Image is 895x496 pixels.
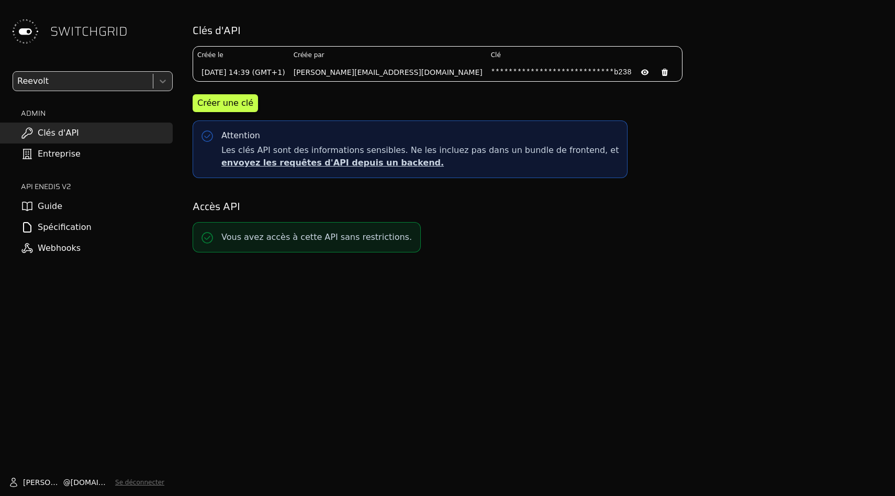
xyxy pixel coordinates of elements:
[193,47,289,63] th: Créée le
[63,477,71,488] span: @
[115,478,164,487] button: Se déconnecter
[221,144,619,169] span: Les clés API sont des informations sensibles. Ne les incluez pas dans un bundle de frontend, et
[197,97,253,109] div: Créer une clé
[193,63,289,81] td: [DATE] 14:39 (GMT+1)
[487,47,682,63] th: Clé
[50,23,128,40] span: SWITCHGRID
[289,63,487,81] td: [PERSON_NAME][EMAIL_ADDRESS][DOMAIN_NAME]
[23,477,63,488] span: [PERSON_NAME]
[221,231,412,244] p: Vous avez accès à cette API sans restrictions.
[221,129,260,142] div: Attention
[193,94,258,112] button: Créer une clé
[21,181,173,192] h2: API ENEDIS v2
[193,23,880,38] h2: Clés d'API
[193,199,880,214] h2: Accès API
[8,15,42,48] img: Switchgrid Logo
[221,157,619,169] p: envoyez les requêtes d'API depuis un backend.
[71,477,111,488] span: [DOMAIN_NAME]
[289,47,487,63] th: Créée par
[21,108,173,118] h2: ADMIN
